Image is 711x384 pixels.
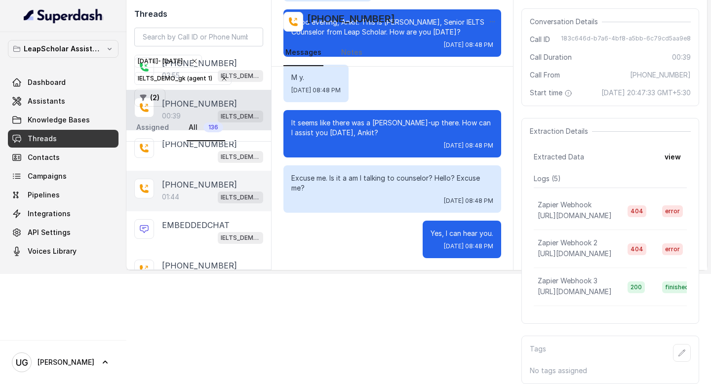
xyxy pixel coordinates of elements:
a: [PERSON_NAME] [8,348,118,376]
p: Logs ( 5 ) [534,174,687,184]
span: 136 [203,122,223,132]
a: Knowledge Bases [8,111,118,129]
span: 200 [628,281,645,293]
p: Tags [530,344,546,362]
span: error [662,205,683,217]
p: IELTS_DEMO_gk (agent 1) [221,152,260,162]
text: UG [16,357,28,368]
span: [PERSON_NAME] [38,357,94,367]
a: Campaigns [8,167,118,185]
p: It seems like there was a [PERSON_NAME]-up there. How can I assist you [DATE], Ankit? [291,118,493,138]
span: [URL][DOMAIN_NAME] [538,211,612,220]
a: API Settings [8,224,118,241]
span: Voices Library [28,246,77,256]
p: EMBEDDEDCHAT [162,219,230,231]
span: 404 [628,243,646,255]
a: Threads [8,130,118,148]
span: [DATE] 08:48 PM [444,197,493,205]
button: [DATE]- [DATE] [134,55,202,68]
span: Start time [530,88,574,98]
span: [DATE] 08:48 PM [444,242,493,250]
a: Notes [339,39,364,66]
span: 00:39 [672,52,691,62]
p: [PHONE_NUMBER] [162,138,237,150]
p: Zapier Webhook 4 [538,314,598,324]
p: LeapScholar Assistant [24,43,103,55]
span: [URL][DOMAIN_NAME] [538,249,612,258]
p: No tags assigned [530,366,691,376]
p: Zapier Webhook 2 [538,238,597,248]
div: IELTS_DEMO_gk (agent 1) [138,74,228,83]
nav: Tabs [134,115,263,141]
a: Voices Library [8,242,118,260]
div: [DATE] - [DATE] [138,56,198,66]
span: [DATE] 08:48 PM [444,142,493,150]
h2: Threads [134,8,263,20]
img: light.svg [24,8,103,24]
span: finished [662,281,692,293]
p: Zapier Webhook 3 [538,276,597,286]
a: Pipelines [8,186,118,204]
span: Extracted Data [534,152,584,162]
nav: Tabs [283,39,501,66]
span: Dashboard [28,77,66,87]
span: Campaigns [28,171,67,181]
h2: [PHONE_NUMBER] [307,12,395,32]
button: (2) [134,89,165,107]
span: [PHONE_NUMBER] [630,70,691,80]
p: Yes, I can hear you. [431,229,493,238]
span: 404 [628,205,646,217]
p: IELTS_DEMO_gk (agent 1) [221,233,260,243]
span: Conversation Details [530,17,602,27]
span: [URL][DOMAIN_NAME] [538,287,612,296]
a: Integrations [8,205,118,223]
a: Dashboard [8,74,118,91]
span: Call ID [530,35,550,44]
span: Assistants [28,96,65,106]
p: Zapier Webhook [538,200,592,210]
span: Integrations [28,209,71,219]
a: Contacts [8,149,118,166]
span: Call Duration [530,52,572,62]
span: Call From [530,70,560,80]
span: Knowledge Bases [28,115,90,125]
p: [PHONE_NUMBER] [162,260,237,271]
span: Extraction Details [530,126,592,136]
p: M y. [291,73,341,82]
button: IELTS_DEMO_gk (agent 1) [134,72,232,85]
a: Assistants [8,92,118,110]
p: Excuse me. Is it a am I talking to counselor? Hello? Excuse me? [291,173,493,193]
a: Messages [283,39,323,66]
span: error [662,243,683,255]
span: Threads [28,134,57,144]
p: IELTS_DEMO_gk (agent 1) [221,192,260,202]
a: All136 [187,115,225,141]
span: 183c646d-b7a6-4bf8-a5bb-6c79cd5aa9e8 [561,35,691,44]
span: Contacts [28,153,60,162]
a: Assigned [134,115,171,141]
span: Pipelines [28,190,60,200]
p: 01:44 [162,192,179,202]
span: [DATE] 08:48 PM [291,86,341,94]
button: view [659,148,687,166]
span: [DATE] 20:47:33 GMT+5:30 [601,88,691,98]
p: [PHONE_NUMBER] [162,179,237,191]
span: API Settings [28,228,71,237]
input: Search by Call ID or Phone Number [134,28,263,46]
button: LeapScholar Assistant [8,40,118,58]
